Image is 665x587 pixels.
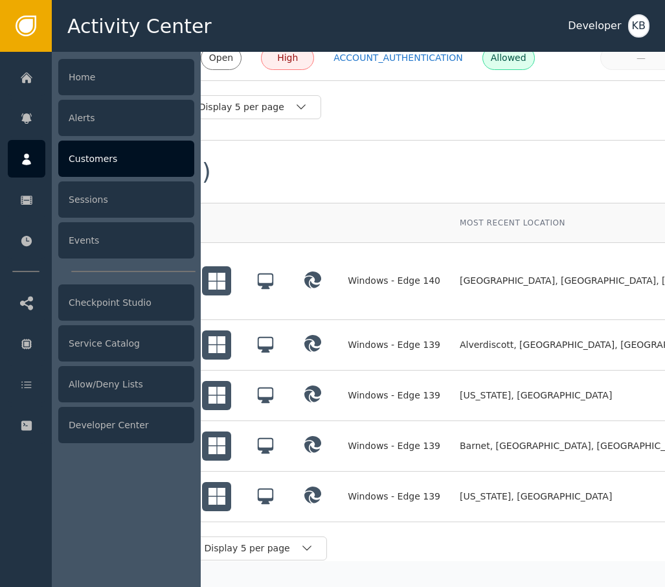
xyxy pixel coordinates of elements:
div: Customers [58,141,194,177]
a: Developer Center [8,406,194,444]
a: Alerts [8,99,194,137]
div: Windows - Edge 139 [348,439,440,453]
div: Display 5 per page [199,100,295,114]
div: Allowed [491,51,526,65]
a: Customers [8,140,194,178]
div: Checkpoint Studio [58,284,194,321]
div: Allow/Deny Lists [58,366,194,402]
div: Display 5 per page [205,542,300,555]
div: Events [58,222,194,259]
div: Windows - Edge 139 [348,389,440,402]
button: KB [628,14,649,38]
span: [US_STATE], [GEOGRAPHIC_DATA] [460,389,612,402]
span: Activity Center [67,12,212,41]
div: Open [209,51,233,65]
div: Developer Center [58,407,194,443]
div: Windows - Edge 139 [348,490,440,503]
div: Service Catalog [58,325,194,362]
div: Sessions [58,181,194,218]
a: Service Catalog [8,325,194,362]
button: Display 5 per page [185,95,321,119]
a: Home [8,58,194,96]
div: Windows - Edge 139 [348,338,440,352]
div: Alerts [58,100,194,136]
div: Home [58,59,194,95]
div: Developer [568,18,621,34]
a: Allow/Deny Lists [8,365,194,403]
div: High [269,51,306,65]
div: Windows - Edge 140 [348,274,440,288]
button: Display 5 per page [191,536,327,560]
a: Checkpoint Studio [8,284,194,321]
a: Sessions [8,181,194,218]
a: Events [8,222,194,259]
a: ACCOUNT_AUTHENTICATION [333,51,463,65]
span: [US_STATE], [GEOGRAPHIC_DATA] [460,490,612,503]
